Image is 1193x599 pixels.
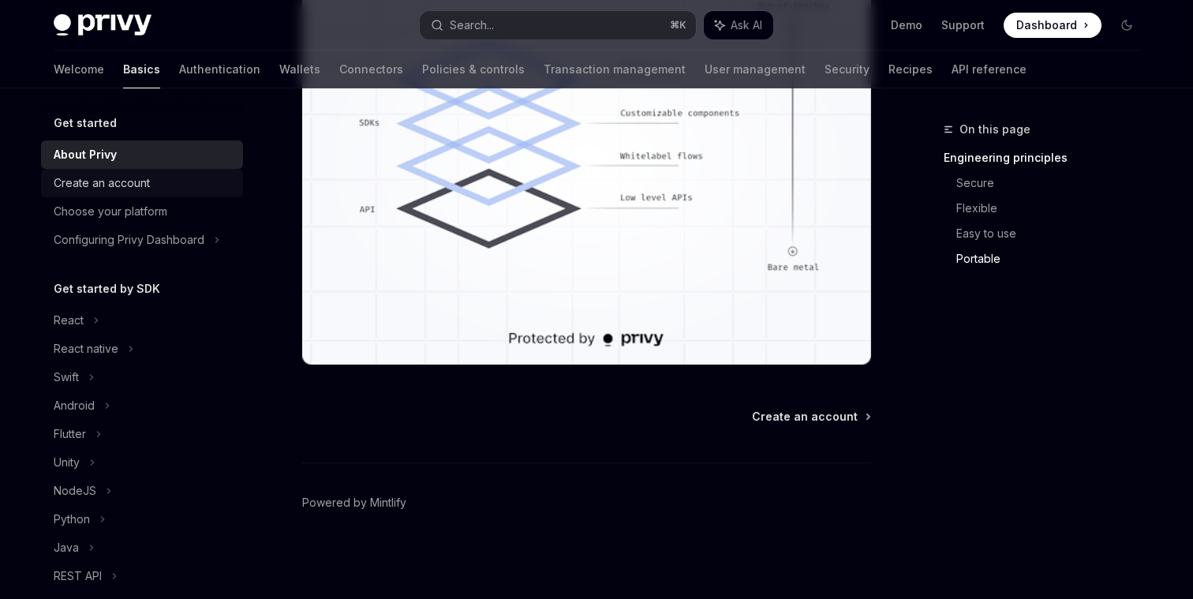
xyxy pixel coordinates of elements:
[956,221,1152,246] a: Easy to use
[302,495,406,511] a: Powered by Mintlify
[450,16,494,35] div: Search...
[670,19,686,32] span: ⌘ K
[54,339,118,358] div: React native
[54,202,167,221] div: Choose your platform
[705,51,806,88] a: User management
[888,51,933,88] a: Recipes
[956,196,1152,221] a: Flexible
[179,51,260,88] a: Authentication
[339,51,403,88] a: Connectors
[952,51,1027,88] a: API reference
[1016,17,1077,33] span: Dashboard
[731,17,762,33] span: Ask AI
[54,453,80,472] div: Unity
[41,197,243,226] a: Choose your platform
[54,396,95,415] div: Android
[54,368,79,387] div: Swift
[544,51,686,88] a: Transaction management
[54,311,84,330] div: React
[420,11,696,39] button: Search...⌘K
[422,51,525,88] a: Policies & controls
[891,17,922,33] a: Demo
[54,14,151,36] img: dark logo
[704,11,773,39] button: Ask AI
[54,510,90,529] div: Python
[752,409,870,425] a: Create an account
[752,409,858,425] span: Create an account
[279,51,320,88] a: Wallets
[54,145,117,164] div: About Privy
[825,51,870,88] a: Security
[41,169,243,197] a: Create an account
[956,170,1152,196] a: Secure
[1004,13,1101,38] a: Dashboard
[54,230,204,249] div: Configuring Privy Dashboard
[54,114,117,133] h5: Get started
[54,51,104,88] a: Welcome
[54,481,96,500] div: NodeJS
[54,425,86,444] div: Flutter
[41,140,243,169] a: About Privy
[944,145,1152,170] a: Engineering principles
[54,279,160,298] h5: Get started by SDK
[54,538,79,557] div: Java
[123,51,160,88] a: Basics
[54,567,102,586] div: REST API
[54,174,150,193] div: Create an account
[1114,13,1139,38] button: Toggle dark mode
[959,120,1030,139] span: On this page
[941,17,985,33] a: Support
[956,246,1152,271] a: Portable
